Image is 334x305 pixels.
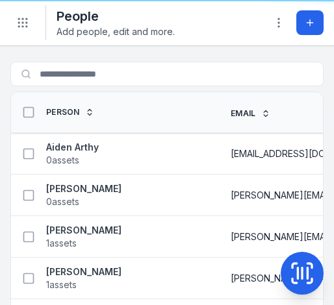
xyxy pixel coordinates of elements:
span: 1 assets [46,278,77,291]
strong: [PERSON_NAME] [46,224,122,237]
strong: [PERSON_NAME] [46,182,122,195]
span: 1 assets [46,237,77,250]
a: Person [46,107,94,117]
span: 0 assets [46,195,79,208]
span: Add people, edit and more. [57,25,175,38]
a: Email [231,108,270,119]
strong: [PERSON_NAME] [46,265,122,278]
button: Toggle navigation [10,10,35,35]
a: [PERSON_NAME]1assets [46,265,122,291]
h2: People [57,7,175,25]
a: [PERSON_NAME]1assets [46,224,122,250]
span: Email [231,108,256,119]
span: 0 assets [46,154,79,167]
strong: Aiden Arthy [46,141,99,154]
span: Person [46,107,80,117]
a: [PERSON_NAME]0assets [46,182,122,208]
a: Aiden Arthy0assets [46,141,99,167]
